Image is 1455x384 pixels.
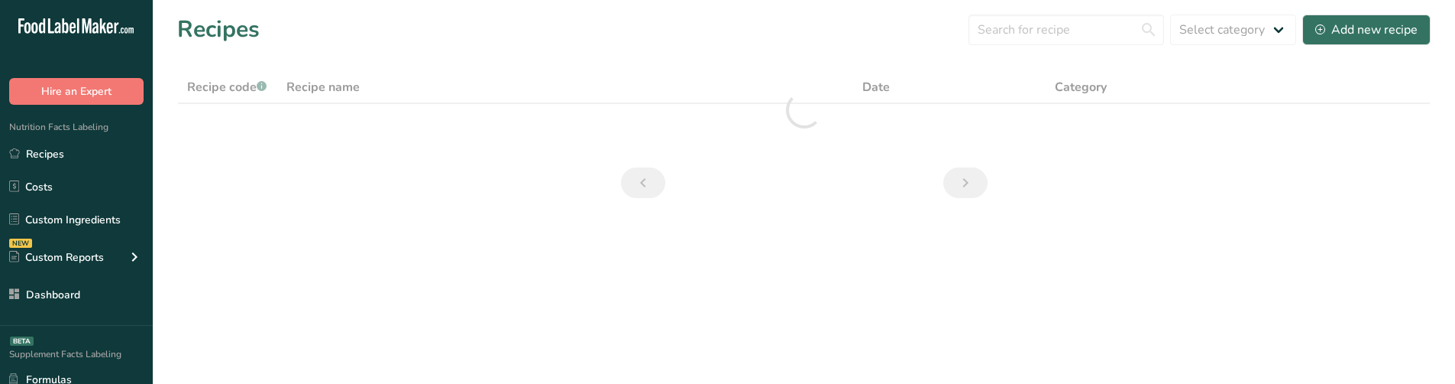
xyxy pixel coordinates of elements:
div: BETA [10,337,34,346]
button: Add new recipe [1302,15,1431,45]
a: Previous page [621,168,665,198]
div: Custom Reports [9,249,104,265]
div: NEW [9,239,32,248]
input: Search for recipe [968,15,1164,45]
div: Add new recipe [1315,21,1418,39]
button: Hire an Expert [9,78,144,105]
a: Next page [943,168,988,198]
h1: Recipes [177,12,260,47]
